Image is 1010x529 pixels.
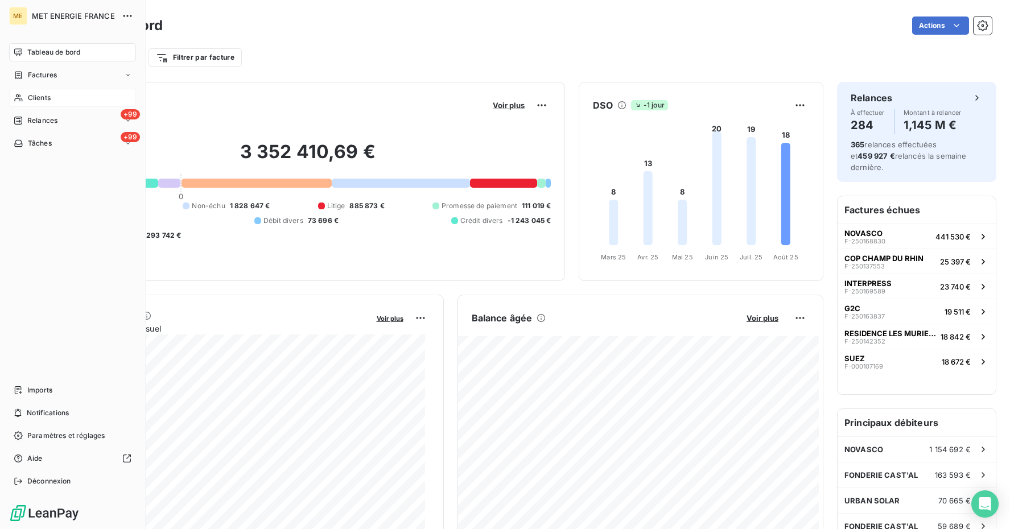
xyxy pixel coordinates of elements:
button: RESIDENCE LES MURIERSF-25014235218 842 € [838,324,996,349]
span: Factures [28,70,57,80]
button: Voir plus [489,100,528,110]
a: Factures [9,66,136,84]
div: ME [9,7,27,25]
span: F-250142352 [844,338,885,345]
h6: Factures échues [838,196,996,224]
span: INTERPRESS [844,279,892,288]
span: 18 672 € [942,357,971,366]
span: COP CHAMP DU RHIN [844,254,924,263]
button: Voir plus [743,313,782,323]
button: INTERPRESSF-25016958923 740 € [838,274,996,299]
tspan: Juil. 25 [740,253,762,261]
button: COP CHAMP DU RHINF-25013755325 397 € [838,249,996,274]
a: Clients [9,89,136,107]
span: NOVASCO [844,445,883,454]
span: +99 [121,132,140,142]
span: Déconnexion [27,476,71,486]
span: Notifications [27,408,69,418]
span: 1 828 647 € [230,201,270,211]
span: 111 019 € [522,201,551,211]
span: F-250137553 [844,263,885,270]
a: Imports [9,381,136,399]
button: G2CF-25016383719 511 € [838,299,996,324]
span: 459 927 € [858,151,894,160]
a: +99Relances [9,111,136,130]
span: Voir plus [377,315,403,323]
span: Paramètres et réglages [27,431,105,441]
span: -1 243 045 € [508,216,551,226]
span: 163 593 € [935,470,971,480]
span: 25 397 € [940,257,971,266]
span: Voir plus [747,313,778,323]
span: NOVASCO [844,229,883,238]
span: Tâches [28,138,52,148]
tspan: Juin 25 [706,253,729,261]
h6: Balance âgée [472,311,533,325]
button: Voir plus [373,313,407,323]
h4: 284 [851,116,885,134]
span: Imports [27,385,52,395]
h6: DSO [593,98,612,112]
span: Non-échu [192,201,225,211]
tspan: Mai 25 [672,253,693,261]
span: 73 696 € [308,216,339,226]
span: 19 511 € [945,307,971,316]
span: -293 742 € [143,230,182,241]
span: Débit divers [263,216,303,226]
span: G2C [844,304,860,313]
button: Filtrer par facture [149,48,242,67]
a: +99Tâches [9,134,136,152]
span: -1 jour [631,100,668,110]
span: relances effectuées et relancés la semaine dernière. [851,140,967,172]
h6: Relances [851,91,892,105]
a: Paramètres et réglages [9,427,136,445]
a: Aide [9,449,136,468]
h4: 1,145 M € [904,116,962,134]
span: Voir plus [493,101,525,110]
span: 23 740 € [940,282,971,291]
span: Litige [327,201,345,211]
span: 18 842 € [941,332,971,341]
span: SUEZ [844,354,865,363]
span: 1 154 692 € [929,445,971,454]
span: Clients [28,93,51,103]
span: 365 [851,140,864,149]
span: À effectuer [851,109,885,116]
h2: 3 352 410,69 € [64,140,551,175]
span: Chiffre d'affaires mensuel [64,323,369,334]
span: RESIDENCE LES MURIERS [844,329,936,338]
span: Relances [27,115,57,126]
span: Montant à relancer [904,109,962,116]
span: 441 530 € [935,232,971,241]
tspan: Août 25 [773,253,798,261]
tspan: Avr. 25 [638,253,659,261]
a: Tableau de bord [9,43,136,61]
span: 0 [179,192,183,201]
span: Aide [27,453,43,464]
span: F-250169589 [844,288,885,295]
span: MET ENERGIE FRANCE [32,11,115,20]
button: Actions [912,16,969,35]
span: Promesse de paiement [442,201,517,211]
span: Tableau de bord [27,47,80,57]
tspan: Mars 25 [601,253,626,261]
button: SUEZF-00010716918 672 € [838,349,996,374]
span: Crédit divers [460,216,503,226]
span: FONDERIE CAST'AL [844,470,918,480]
span: 885 873 € [349,201,384,211]
span: +99 [121,109,140,119]
span: URBAN SOLAR [844,496,900,505]
span: 70 665 € [938,496,971,505]
img: Logo LeanPay [9,504,80,522]
div: Open Intercom Messenger [971,490,999,518]
span: F-000107169 [844,363,883,370]
span: F-250168830 [844,238,885,245]
h6: Principaux débiteurs [838,409,996,436]
button: NOVASCOF-250168830441 530 € [838,224,996,249]
span: F-250163837 [844,313,885,320]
